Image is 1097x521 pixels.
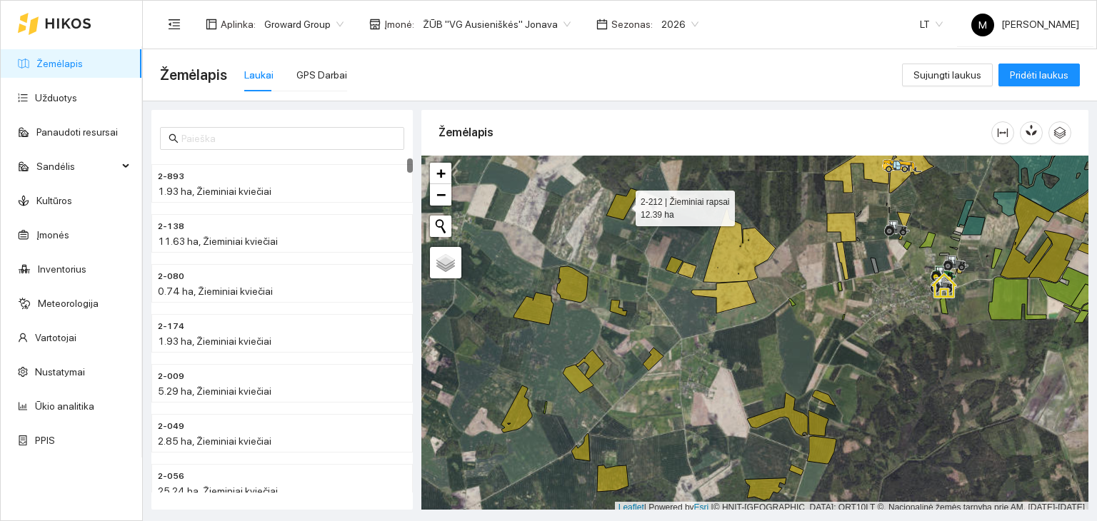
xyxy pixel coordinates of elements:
[618,502,644,512] a: Leaflet
[206,19,217,30] span: layout
[36,229,69,241] a: Įmonės
[430,184,451,206] a: Zoom out
[158,186,271,197] span: 1.93 ha, Žieminiai kviečiai
[264,14,344,35] span: Groward Group
[661,14,698,35] span: 2026
[158,285,273,297] span: 0.74 ha, Žieminiai kviečiai
[1010,67,1068,83] span: Pridėti laukus
[439,112,991,153] div: Žemėlapis
[611,16,653,32] span: Sezonas :
[158,335,271,347] span: 1.93 ha, Žieminiai kviečiai
[296,67,347,83] div: GPS Darbai
[430,163,451,184] a: Zoom in
[158,370,184,383] span: 2-009
[168,18,181,31] span: menu-fold
[369,19,381,30] span: shop
[998,69,1080,81] a: Pridėti laukus
[711,502,713,512] span: |
[423,14,571,35] span: ŽŪB "VG Ausieniškės" Jonava
[160,10,189,39] button: menu-fold
[35,92,77,103] a: Užduotys
[694,502,709,512] a: Esri
[38,298,99,309] a: Meteorologija
[35,366,85,378] a: Nustatymai
[158,236,278,247] span: 11.63 ha, Žieminiai kviečiai
[971,19,1079,30] span: [PERSON_NAME]
[991,121,1014,144] button: column-width
[158,385,271,397] span: 5.29 ha, Žieminiai kviečiai
[902,69,993,81] a: Sujungti laukus
[992,127,1013,138] span: column-width
[978,14,987,36] span: M
[38,263,86,275] a: Inventorius
[158,470,184,483] span: 2-056
[36,152,118,181] span: Sandėlis
[169,133,179,143] span: search
[35,332,76,343] a: Vartotojai
[430,216,451,237] button: Initiate a new search
[902,64,993,86] button: Sujungti laukus
[244,67,274,83] div: Laukai
[36,58,83,69] a: Žemėlapis
[160,64,227,86] span: Žemėlapis
[158,420,184,433] span: 2-049
[158,435,271,447] span: 2.85 ha, Žieminiai kviečiai
[920,14,943,35] span: LT
[913,67,981,83] span: Sujungti laukus
[36,195,72,206] a: Kultūros
[158,320,184,333] span: 2-174
[158,485,278,497] span: 25.24 ha, Žieminiai kviečiai
[998,64,1080,86] button: Pridėti laukus
[35,435,55,446] a: PPIS
[36,126,118,138] a: Panaudoti resursai
[436,164,446,182] span: +
[615,502,1088,514] div: | Powered by © HNIT-[GEOGRAPHIC_DATA]; ORT10LT ©, Nacionalinė žemės tarnyba prie AM, [DATE]-[DATE]
[158,270,184,283] span: 2-080
[436,186,446,203] span: −
[596,19,608,30] span: calendar
[158,170,184,183] span: 2-893
[221,16,256,32] span: Aplinka :
[384,16,414,32] span: Įmonė :
[158,220,184,233] span: 2-138
[35,400,94,412] a: Ūkio analitika
[181,131,396,146] input: Paieška
[430,247,461,278] a: Layers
